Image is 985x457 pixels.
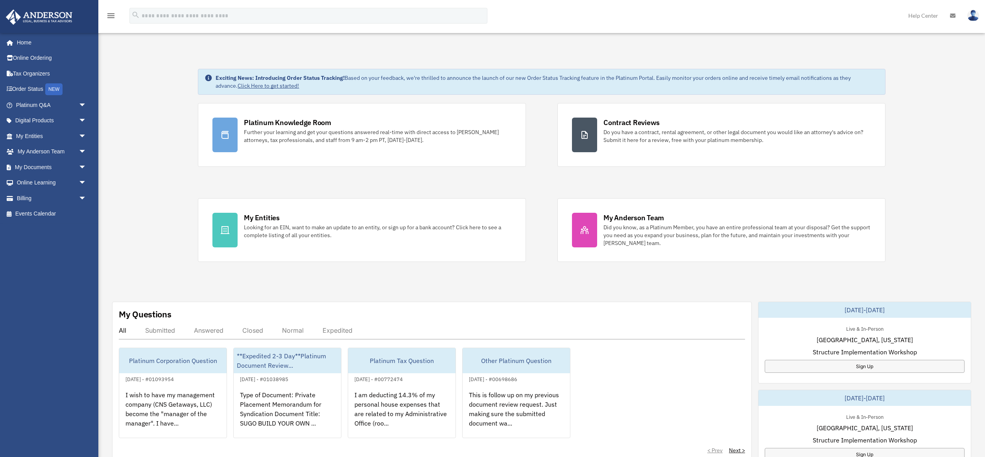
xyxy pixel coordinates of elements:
[813,347,917,357] span: Structure Implementation Workshop
[45,83,63,95] div: NEW
[323,326,352,334] div: Expedited
[840,412,890,420] div: Live & In-Person
[194,326,223,334] div: Answered
[463,374,524,383] div: [DATE] - #00698686
[233,348,341,438] a: **Expedited 2-3 Day**Platinum Document Review...[DATE] - #01038985Type of Document: Private Place...
[348,384,456,445] div: I am deducting 14.3% of my personal house expenses that are related to my Administrative Office (...
[6,190,98,206] a: Billingarrow_drop_down
[119,348,227,373] div: Platinum Corporation Question
[603,128,871,144] div: Do you have a contract, rental agreement, or other legal document you would like an attorney's ad...
[244,223,511,239] div: Looking for an EIN, want to make an update to an entity, or sign up for a bank account? Click her...
[603,118,660,127] div: Contract Reviews
[106,14,116,20] a: menu
[238,82,299,89] a: Click Here to get started!
[6,128,98,144] a: My Entitiesarrow_drop_down
[840,324,890,332] div: Live & In-Person
[6,97,98,113] a: Platinum Q&Aarrow_drop_down
[244,118,331,127] div: Platinum Knowledge Room
[758,302,971,318] div: [DATE]-[DATE]
[216,74,345,81] strong: Exciting News: Introducing Order Status Tracking!
[216,74,878,90] div: Based on your feedback, we're thrilled to announce the launch of our new Order Status Tracking fe...
[765,360,965,373] a: Sign Up
[348,348,456,438] a: Platinum Tax Question[DATE] - #00772474I am deducting 14.3% of my personal house expenses that ar...
[244,213,279,223] div: My Entities
[198,198,526,262] a: My Entities Looking for an EIN, want to make an update to an entity, or sign up for a bank accoun...
[282,326,304,334] div: Normal
[119,348,227,438] a: Platinum Corporation Question[DATE] - #01093954I wish to have my management company (CNS Getaways...
[119,326,126,334] div: All
[6,50,98,66] a: Online Ordering
[462,348,570,438] a: Other Platinum Question[DATE] - #00698686This is follow up on my previous document review request...
[79,190,94,206] span: arrow_drop_down
[119,384,227,445] div: I wish to have my management company (CNS Getaways, LLC) become the "manager of the manager". I h...
[79,128,94,144] span: arrow_drop_down
[557,198,885,262] a: My Anderson Team Did you know, as a Platinum Member, you have an entire professional team at your...
[758,390,971,406] div: [DATE]-[DATE]
[79,113,94,129] span: arrow_drop_down
[119,374,180,383] div: [DATE] - #01093954
[967,10,979,21] img: User Pic
[6,113,98,129] a: Digital Productsarrow_drop_down
[234,384,341,445] div: Type of Document: Private Placement Memorandum for Syndication Document Title: SUGO BUILD YOUR OW...
[234,374,295,383] div: [DATE] - #01038985
[603,213,664,223] div: My Anderson Team
[145,326,175,334] div: Submitted
[813,435,917,445] span: Structure Implementation Workshop
[6,35,94,50] a: Home
[6,81,98,98] a: Order StatusNEW
[817,335,913,345] span: [GEOGRAPHIC_DATA], [US_STATE]
[79,159,94,175] span: arrow_drop_down
[463,348,570,373] div: Other Platinum Question
[603,223,871,247] div: Did you know, as a Platinum Member, you have an entire professional team at your disposal? Get th...
[6,144,98,160] a: My Anderson Teamarrow_drop_down
[131,11,140,19] i: search
[6,175,98,191] a: Online Learningarrow_drop_down
[557,103,885,167] a: Contract Reviews Do you have a contract, rental agreement, or other legal document you would like...
[348,374,409,383] div: [DATE] - #00772474
[198,103,526,167] a: Platinum Knowledge Room Further your learning and get your questions answered real-time with dire...
[6,206,98,222] a: Events Calendar
[4,9,75,25] img: Anderson Advisors Platinum Portal
[242,326,263,334] div: Closed
[234,348,341,373] div: **Expedited 2-3 Day**Platinum Document Review...
[6,66,98,81] a: Tax Organizers
[348,348,456,373] div: Platinum Tax Question
[729,446,745,454] a: Next >
[817,423,913,433] span: [GEOGRAPHIC_DATA], [US_STATE]
[244,128,511,144] div: Further your learning and get your questions answered real-time with direct access to [PERSON_NAM...
[79,97,94,113] span: arrow_drop_down
[79,144,94,160] span: arrow_drop_down
[79,175,94,191] span: arrow_drop_down
[463,384,570,445] div: This is follow up on my previous document review request. Just making sure the submitted document...
[106,11,116,20] i: menu
[119,308,172,320] div: My Questions
[6,159,98,175] a: My Documentsarrow_drop_down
